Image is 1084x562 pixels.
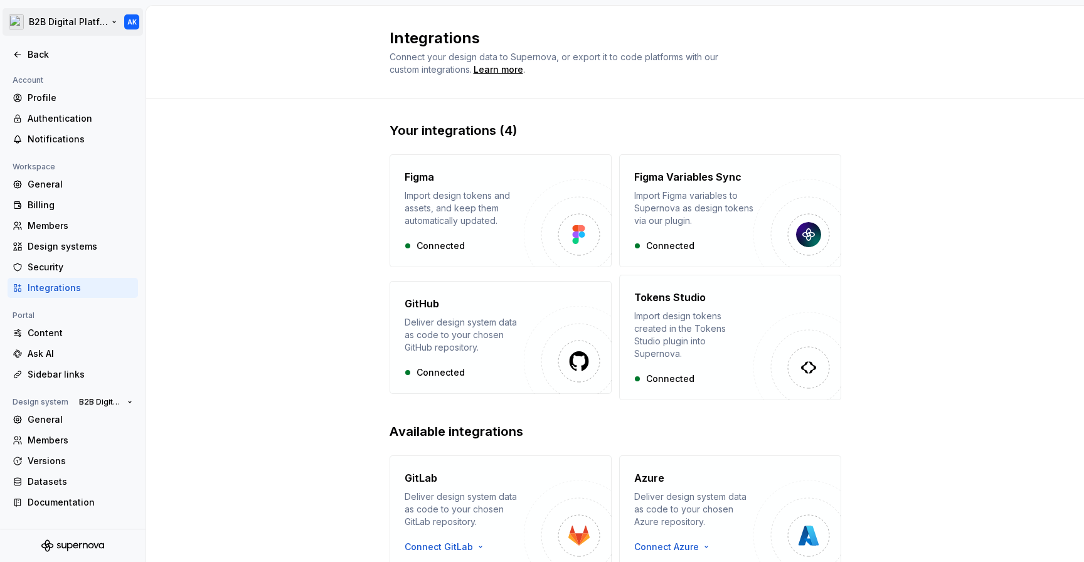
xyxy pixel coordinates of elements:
[474,63,523,76] a: Learn more
[8,174,138,194] a: General
[8,216,138,236] a: Members
[28,496,133,509] div: Documentation
[405,316,524,354] div: Deliver design system data as code to your chosen GitHub repository.
[28,368,133,381] div: Sidebar links
[8,236,138,257] a: Design systems
[619,275,841,400] button: Tokens StudioImport design tokens created in the Tokens Studio plugin into Supernova.Connected
[28,475,133,488] div: Datasets
[8,257,138,277] a: Security
[28,347,133,360] div: Ask AI
[8,159,60,174] div: Workspace
[79,397,122,407] span: B2B Digital Platform
[28,220,133,232] div: Members
[28,240,133,253] div: Design systems
[405,189,524,227] div: Import design tokens and assets, and keep them automatically updated.
[390,51,721,75] span: Connect your design data to Supernova, or export it to code platforms with our custom integrations.
[8,364,138,384] a: Sidebar links
[634,490,753,528] div: Deliver design system data as code to your chosen Azure repository.
[28,434,133,447] div: Members
[8,88,138,108] a: Profile
[8,472,138,492] a: Datasets
[390,275,612,400] button: GitHubDeliver design system data as code to your chosen GitHub repository.Connected
[8,109,138,129] a: Authentication
[3,8,143,36] button: B2B Digital PlatformAK
[29,16,109,28] div: B2B Digital Platform
[405,490,524,528] div: Deliver design system data as code to your chosen GitLab repository.
[634,290,706,305] h4: Tokens Studio
[8,395,73,410] div: Design system
[8,129,138,149] a: Notifications
[8,73,48,88] div: Account
[390,28,826,48] h2: Integrations
[405,296,439,311] h4: GitHub
[9,14,24,29] img: 65b32fb5-5655-43a8-a471-d2795750ffbf.png
[8,430,138,450] a: Members
[405,470,437,485] h4: GitLab
[41,539,104,552] svg: Supernova Logo
[127,17,137,27] div: AK
[28,92,133,104] div: Profile
[28,199,133,211] div: Billing
[28,413,133,426] div: General
[28,178,133,191] div: General
[634,541,699,553] span: Connect Azure
[634,169,741,184] h4: Figma Variables Sync
[28,327,133,339] div: Content
[28,261,133,273] div: Security
[634,470,664,485] h4: Azure
[28,48,133,61] div: Back
[472,65,525,75] span: .
[28,282,133,294] div: Integrations
[8,308,40,323] div: Portal
[28,112,133,125] div: Authentication
[390,423,841,440] h2: Available integrations
[390,122,841,139] h2: Your integrations (4)
[634,310,753,360] div: Import design tokens created in the Tokens Studio plugin into Supernova.
[634,541,716,553] button: Connect Azure
[405,541,473,553] span: Connect GitLab
[8,323,138,343] a: Content
[8,195,138,215] a: Billing
[619,154,841,267] button: Figma Variables SyncImport Figma variables to Supernova as design tokens via our plugin.Connected
[28,133,133,146] div: Notifications
[8,410,138,430] a: General
[8,344,138,364] a: Ask AI
[8,278,138,298] a: Integrations
[8,45,138,65] a: Back
[390,154,612,267] button: FigmaImport design tokens and assets, and keep them automatically updated.Connected
[405,541,491,553] button: Connect GitLab
[8,451,138,471] a: Versions
[405,169,434,184] h4: Figma
[28,455,133,467] div: Versions
[8,492,138,512] a: Documentation
[634,189,753,227] div: Import Figma variables to Supernova as design tokens via our plugin.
